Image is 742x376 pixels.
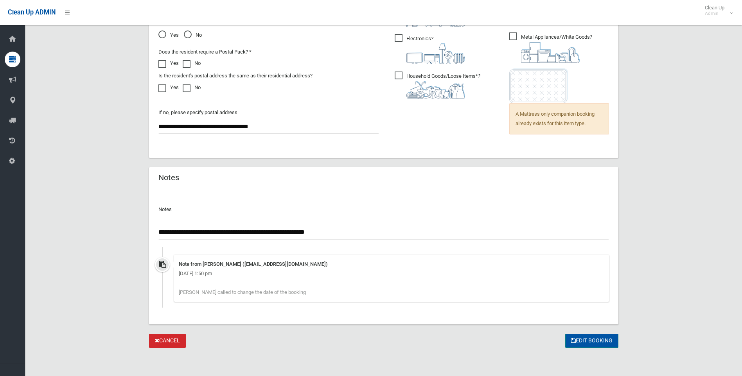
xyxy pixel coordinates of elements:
button: Edit Booking [565,334,618,348]
i: ? [406,36,465,64]
header: Notes [149,170,189,185]
img: e7408bece873d2c1783593a074e5cb2f.png [509,68,568,103]
p: Notes [158,205,609,214]
i: ? [406,73,480,98]
label: Does the resident require a Postal Pack? * [158,47,252,57]
label: If no, please specify postal address [158,108,237,117]
div: [DATE] 1:50 pm [179,269,604,278]
label: No [183,83,201,92]
a: Cancel [149,334,186,348]
img: 36c1b0289cb1767239cdd3de9e694f19.png [521,42,580,63]
label: Yes [158,83,179,92]
small: Admin [705,11,724,16]
label: No [183,59,201,68]
span: Clean Up [701,5,732,16]
label: Is the resident's postal address the same as their residential address? [158,71,313,81]
span: A Mattress only companion booking already exists for this item type. [509,103,609,134]
span: [PERSON_NAME] called to change the date of the booking [179,289,306,295]
span: Clean Up ADMIN [8,9,56,16]
div: Note from [PERSON_NAME] ([EMAIL_ADDRESS][DOMAIN_NAME]) [179,260,604,269]
span: Yes [158,30,179,40]
span: Metal Appliances/White Goods [509,32,592,63]
label: Yes [158,59,179,68]
i: ? [521,34,592,63]
img: 394712a680b73dbc3d2a6a3a7ffe5a07.png [406,43,465,64]
span: Electronics [395,34,465,64]
span: No [184,30,202,40]
img: b13cc3517677393f34c0a387616ef184.png [406,81,465,98]
span: Household Goods/Loose Items* [395,72,480,98]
